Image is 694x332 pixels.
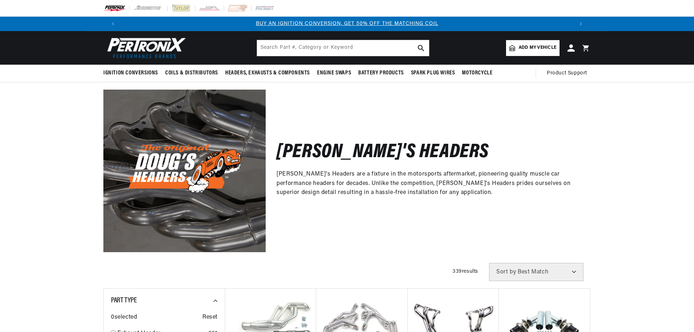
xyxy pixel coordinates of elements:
summary: Engine Swaps [313,65,355,82]
div: 1 of 3 [120,20,574,28]
span: Product Support [547,69,587,77]
span: 339 results [453,269,478,274]
a: Add my vehicle [506,40,560,56]
span: Engine Swaps [317,69,351,77]
button: Translation missing: en.sections.announcements.previous_announcement [106,17,120,31]
summary: Battery Products [355,65,407,82]
select: Sort by [489,263,583,281]
input: Search Part #, Category or Keyword [257,40,429,56]
summary: Ignition Conversions [103,65,162,82]
span: Motorcycle [462,69,492,77]
slideshow-component: Translation missing: en.sections.announcements.announcement_bar [85,17,609,31]
summary: Motorcycle [458,65,496,82]
a: BUY AN IGNITION CONVERSION, GET 50% OFF THE MATCHING COIL [256,21,438,26]
h2: [PERSON_NAME]'s Headers [277,144,489,161]
span: Battery Products [358,69,404,77]
span: Spark Plug Wires [411,69,455,77]
span: Reset [202,313,218,322]
button: Translation missing: en.sections.announcements.next_announcement [574,17,588,31]
p: [PERSON_NAME]'s Headers are a fixture in the motorsports aftermarket, pioneering quality muscle c... [277,170,580,198]
button: search button [413,40,429,56]
img: Doug's Headers [103,90,266,252]
summary: Coils & Distributors [162,65,222,82]
span: Ignition Conversions [103,69,158,77]
summary: Product Support [547,65,591,82]
span: Headers, Exhausts & Components [225,69,310,77]
span: 0 selected [111,313,137,322]
img: Pertronix [103,35,187,60]
span: Add my vehicle [519,44,556,51]
span: Sort by [496,269,516,275]
span: Coils & Distributors [165,69,218,77]
summary: Headers, Exhausts & Components [222,65,313,82]
summary: Spark Plug Wires [407,65,459,82]
span: Part Type [111,297,137,304]
div: Announcement [120,20,574,28]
